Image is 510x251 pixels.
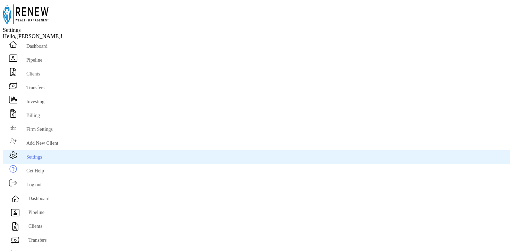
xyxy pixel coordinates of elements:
img: pipeline icon [11,208,19,217]
img: dashboard icon [9,40,17,48]
span: Settings [26,154,42,160]
span: Firm Settings [26,127,53,132]
img: settings icon [9,151,17,159]
span: Clients [26,71,40,77]
span: Dashboard [26,44,48,49]
img: investing icon [9,96,17,104]
span: Get Help [26,168,44,173]
span: Transfers [28,233,507,247]
img: get-help icon [9,165,17,173]
span: Dashboard [28,192,507,206]
span: Billing [26,113,40,118]
span: Transfers [26,85,44,90]
img: firm-settings icon [9,123,17,132]
img: add_new_client icon [9,137,17,145]
img: transfers icon [9,82,17,90]
span: Pipeline [28,206,507,219]
span: Investing [26,99,44,104]
img: billing icon [9,109,17,118]
img: transfers icon [11,236,19,244]
img: pipeline icon [9,54,17,62]
img: logout icon [9,179,17,187]
span: [PERSON_NAME]! [17,33,62,39]
span: Log out [26,182,42,187]
span: Pipeline [26,57,42,63]
span: Clients [28,219,507,233]
img: clients icon [11,222,19,231]
img: dashboard icon [11,195,19,203]
img: clients icon [9,68,17,76]
span: Add New Client [26,141,58,146]
img: Zoe Logo [3,3,49,26]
